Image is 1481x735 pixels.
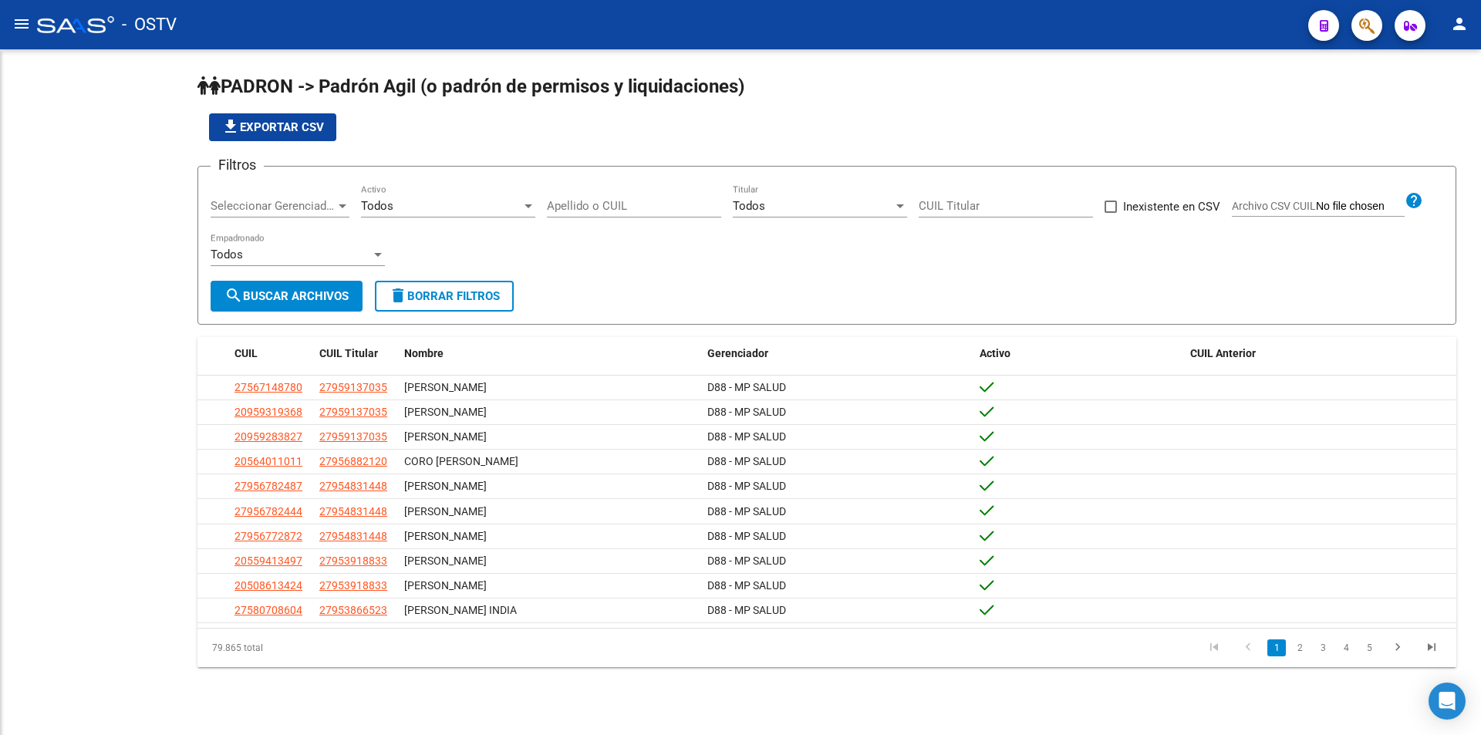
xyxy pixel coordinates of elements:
[404,604,517,616] span: [PERSON_NAME] INDIA
[221,117,240,136] mat-icon: file_download
[1311,635,1334,661] li: page 3
[701,337,973,370] datatable-header-cell: Gerenciador
[319,347,378,359] span: CUIL Titular
[707,555,786,567] span: D88 - MP SALUD
[398,337,701,370] datatable-header-cell: Nombre
[1360,639,1378,656] a: 5
[234,455,302,467] span: 20564011011
[404,381,487,393] span: [PERSON_NAME]
[1383,639,1412,656] a: go to next page
[389,286,407,305] mat-icon: delete
[319,579,387,592] span: 27953918833
[404,406,487,418] span: [PERSON_NAME]
[707,530,786,542] span: D88 - MP SALUD
[209,113,336,141] button: Exportar CSV
[234,381,302,393] span: 27567148780
[707,430,786,443] span: D88 - MP SALUD
[319,530,387,542] span: 27954831448
[234,604,302,616] span: 27580708604
[1337,639,1355,656] a: 4
[319,381,387,393] span: 27959137035
[234,579,302,592] span: 20508613424
[319,406,387,418] span: 27959137035
[211,199,336,213] span: Seleccionar Gerenciador
[973,337,1184,370] datatable-header-cell: Activo
[404,430,487,443] span: [PERSON_NAME]
[1232,200,1316,212] span: Archivo CSV CUIL
[224,286,243,305] mat-icon: search
[313,337,398,370] datatable-header-cell: CUIL Titular
[1123,197,1220,216] span: Inexistente en CSV
[211,281,363,312] button: Buscar Archivos
[404,530,487,542] span: [PERSON_NAME]
[1417,639,1446,656] a: go to last page
[234,530,302,542] span: 27956772872
[197,629,447,667] div: 79.865 total
[1184,337,1456,370] datatable-header-cell: CUIL Anterior
[224,289,349,303] span: Buscar Archivos
[1450,15,1469,33] mat-icon: person
[211,248,243,261] span: Todos
[221,120,324,134] span: Exportar CSV
[404,555,487,567] span: [PERSON_NAME]
[1358,635,1381,661] li: page 5
[980,347,1010,359] span: Activo
[707,455,786,467] span: D88 - MP SALUD
[319,480,387,492] span: 27954831448
[733,199,765,213] span: Todos
[1190,347,1256,359] span: CUIL Anterior
[234,555,302,567] span: 20559413497
[404,505,487,518] span: [PERSON_NAME]
[1429,683,1466,720] div: Open Intercom Messenger
[1267,639,1286,656] a: 1
[1233,639,1263,656] a: go to previous page
[197,76,744,97] span: PADRON -> Padrón Agil (o padrón de permisos y liquidaciones)
[389,289,500,303] span: Borrar Filtros
[1288,635,1311,661] li: page 2
[404,455,518,467] span: CORO [PERSON_NAME]
[319,430,387,443] span: 27959137035
[1265,635,1288,661] li: page 1
[404,579,487,592] span: [PERSON_NAME]
[319,455,387,467] span: 27956882120
[1316,200,1405,214] input: Archivo CSV CUIL
[234,480,302,492] span: 27956782487
[404,480,487,492] span: [PERSON_NAME]
[319,505,387,518] span: 27954831448
[228,337,313,370] datatable-header-cell: CUIL
[319,604,387,616] span: 27953866523
[1290,639,1309,656] a: 2
[234,505,302,518] span: 27956782444
[1314,639,1332,656] a: 3
[375,281,514,312] button: Borrar Filtros
[707,480,786,492] span: D88 - MP SALUD
[707,579,786,592] span: D88 - MP SALUD
[707,406,786,418] span: D88 - MP SALUD
[234,430,302,443] span: 20959283827
[707,505,786,518] span: D88 - MP SALUD
[1199,639,1229,656] a: go to first page
[1334,635,1358,661] li: page 4
[707,604,786,616] span: D88 - MP SALUD
[361,199,393,213] span: Todos
[1405,191,1423,210] mat-icon: help
[707,347,768,359] span: Gerenciador
[122,8,177,42] span: - OSTV
[12,15,31,33] mat-icon: menu
[404,347,444,359] span: Nombre
[211,154,264,176] h3: Filtros
[234,347,258,359] span: CUIL
[319,555,387,567] span: 27953918833
[707,381,786,393] span: D88 - MP SALUD
[234,406,302,418] span: 20959319368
